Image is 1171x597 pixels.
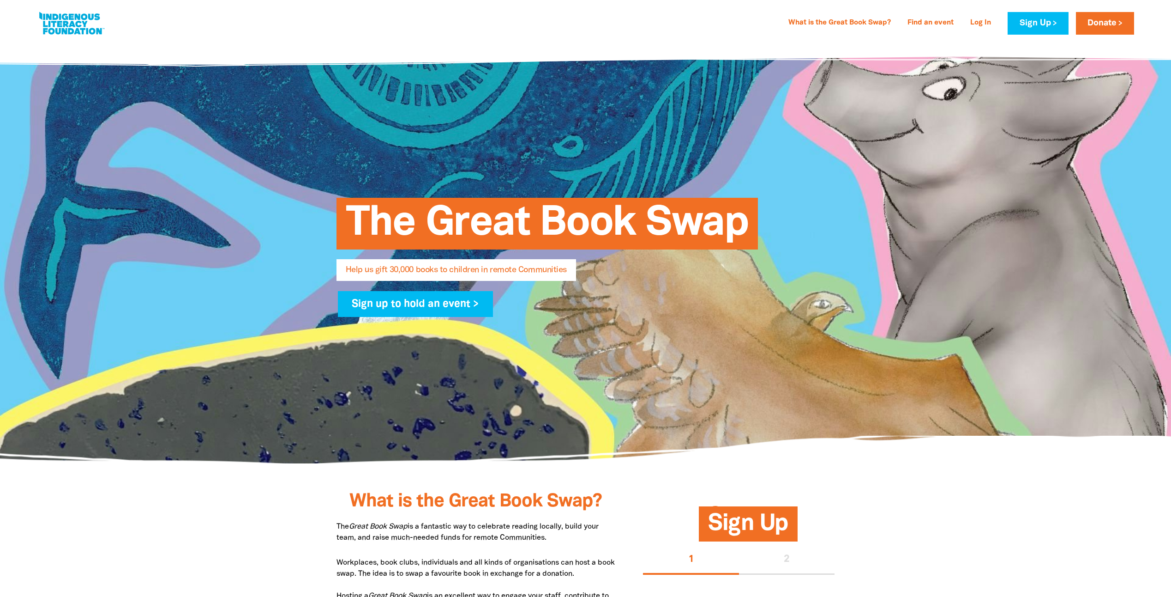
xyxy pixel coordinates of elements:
a: Find an event [902,16,959,30]
a: Donate [1076,12,1134,35]
span: What is the Great Book Swap? [349,493,602,510]
span: Sign Up [708,513,788,542]
a: Sign up to hold an event > [338,291,493,317]
a: Log In [965,16,997,30]
span: The Great Book Swap [346,205,749,250]
a: What is the Great Book Swap? [783,16,896,30]
p: The is a fantastic way to celebrate reading locally, build your team, and raise much-needed funds... [336,521,616,543]
button: Stage 1 [643,545,739,575]
em: Great Book Swap [349,524,408,530]
span: Help us gift 30,000 books to children in remote Communities [346,266,567,281]
a: Sign Up [1008,12,1068,35]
